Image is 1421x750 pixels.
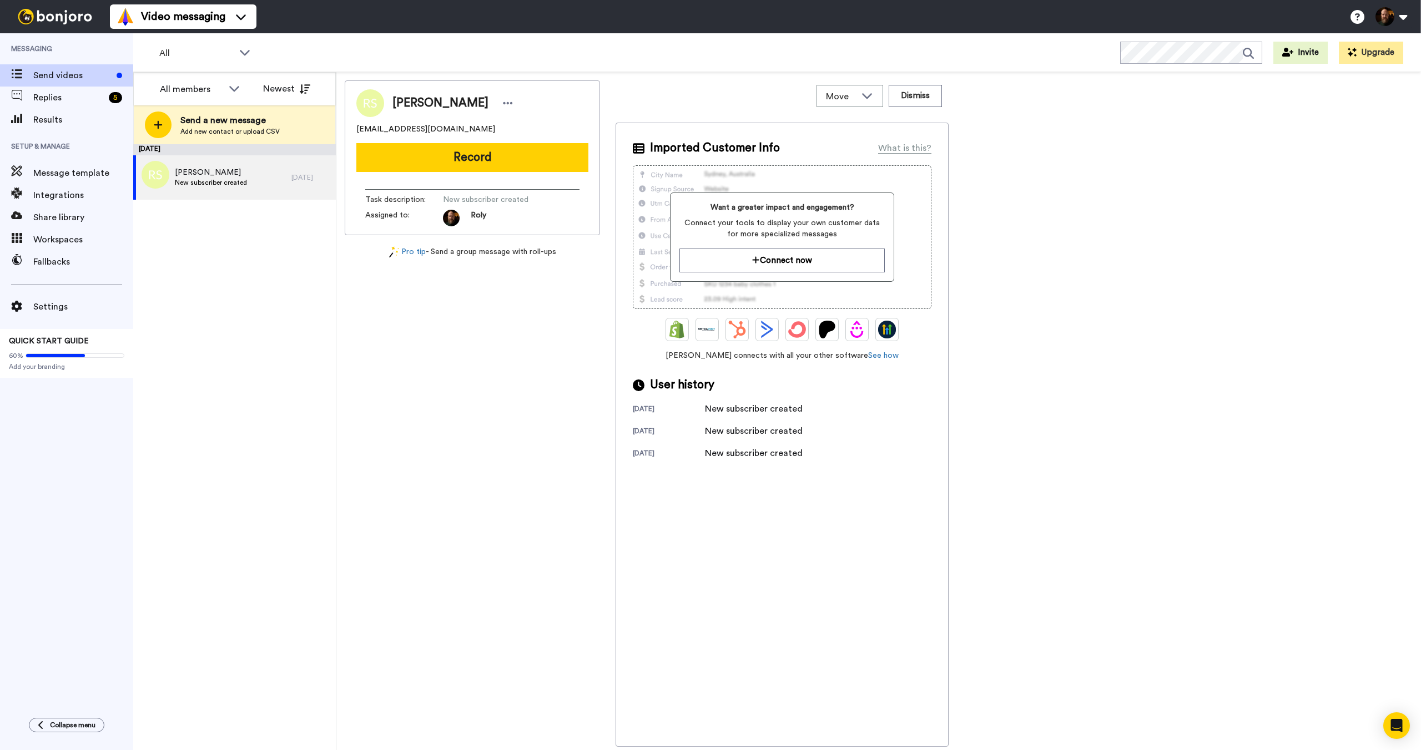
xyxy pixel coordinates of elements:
[50,721,95,729] span: Collapse menu
[160,83,223,96] div: All members
[365,194,443,205] span: Task description :
[33,211,133,224] span: Share library
[180,127,280,136] span: Add new contact or upload CSV
[133,144,336,155] div: [DATE]
[848,321,866,338] img: Drip
[33,113,133,126] span: Results
[818,321,836,338] img: Patreon
[633,427,705,438] div: [DATE]
[705,424,803,438] div: New subscriber created
[679,249,884,272] button: Connect now
[471,210,486,226] span: Roly
[868,352,899,359] a: See how
[728,321,746,338] img: Hubspot
[356,143,588,172] button: Record
[180,114,280,127] span: Send a new message
[13,9,97,24] img: bj-logo-header-white.svg
[255,78,319,100] button: Newest
[679,202,884,213] span: Want a greater impact and engagement?
[705,402,803,415] div: New subscriber created
[33,189,133,202] span: Integrations
[175,178,247,187] span: New subscriber created
[33,91,104,104] span: Replies
[117,8,134,26] img: vm-color.svg
[356,89,384,117] img: Image of Roberto Schiavulli
[389,246,399,258] img: magic-wand.svg
[9,362,124,371] span: Add your branding
[826,90,856,103] span: Move
[633,449,705,460] div: [DATE]
[291,173,330,182] div: [DATE]
[389,246,426,258] a: Pro tip
[788,321,806,338] img: ConvertKit
[356,124,495,135] span: [EMAIL_ADDRESS][DOMAIN_NAME]
[679,217,884,240] span: Connect your tools to display your own customer data for more specialized messages
[345,246,600,258] div: - Send a group message with roll-ups
[878,141,931,155] div: What is this?
[1383,712,1410,739] div: Open Intercom Messenger
[9,337,89,345] span: QUICK START GUIDE
[889,85,942,107] button: Dismiss
[633,404,705,415] div: [DATE]
[758,321,776,338] img: ActiveCampaign
[1339,42,1403,64] button: Upgrade
[1273,42,1328,64] button: Invite
[392,95,488,112] span: [PERSON_NAME]
[705,447,803,460] div: New subscriber created
[365,210,443,226] span: Assigned to:
[443,210,460,226] img: 001b9436-2fdc-4a09-a509-3b060dcd91d9-1736288419.jpg
[443,194,548,205] span: New subscriber created
[109,92,122,103] div: 5
[668,321,686,338] img: Shopify
[698,321,716,338] img: Ontraport
[33,166,133,180] span: Message template
[33,300,133,313] span: Settings
[33,255,133,268] span: Fallbacks
[33,69,112,82] span: Send videos
[9,351,23,360] span: 60%
[878,321,896,338] img: GoHighLevel
[33,233,133,246] span: Workspaces
[650,377,714,393] span: User history
[175,167,247,178] span: [PERSON_NAME]
[141,9,225,24] span: Video messaging
[650,140,780,156] span: Imported Customer Info
[29,718,104,732] button: Collapse menu
[142,161,169,189] img: rs.png
[633,350,931,361] span: [PERSON_NAME] connects with all your other software
[159,47,234,60] span: All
